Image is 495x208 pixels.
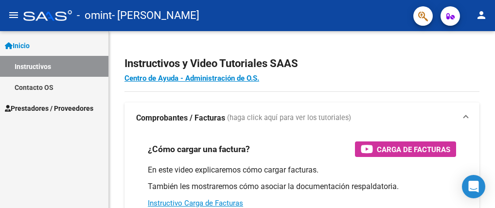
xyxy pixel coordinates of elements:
[377,143,450,156] span: Carga de Facturas
[5,40,30,51] span: Inicio
[148,165,456,175] p: En este video explicaremos cómo cargar facturas.
[124,74,259,83] a: Centro de Ayuda - Administración de O.S.
[148,181,456,192] p: También les mostraremos cómo asociar la documentación respaldatoria.
[8,9,19,21] mat-icon: menu
[355,141,456,157] button: Carga de Facturas
[148,199,243,208] a: Instructivo Carga de Facturas
[462,175,485,198] div: Open Intercom Messenger
[5,103,93,114] span: Prestadores / Proveedores
[148,142,250,156] h3: ¿Cómo cargar una factura?
[124,54,479,73] h2: Instructivos y Video Tutoriales SAAS
[227,113,351,123] span: (haga click aquí para ver los tutoriales)
[124,103,479,134] mat-expansion-panel-header: Comprobantes / Facturas (haga click aquí para ver los tutoriales)
[112,5,199,26] span: - [PERSON_NAME]
[77,5,112,26] span: - omint
[476,9,487,21] mat-icon: person
[136,113,225,123] strong: Comprobantes / Facturas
